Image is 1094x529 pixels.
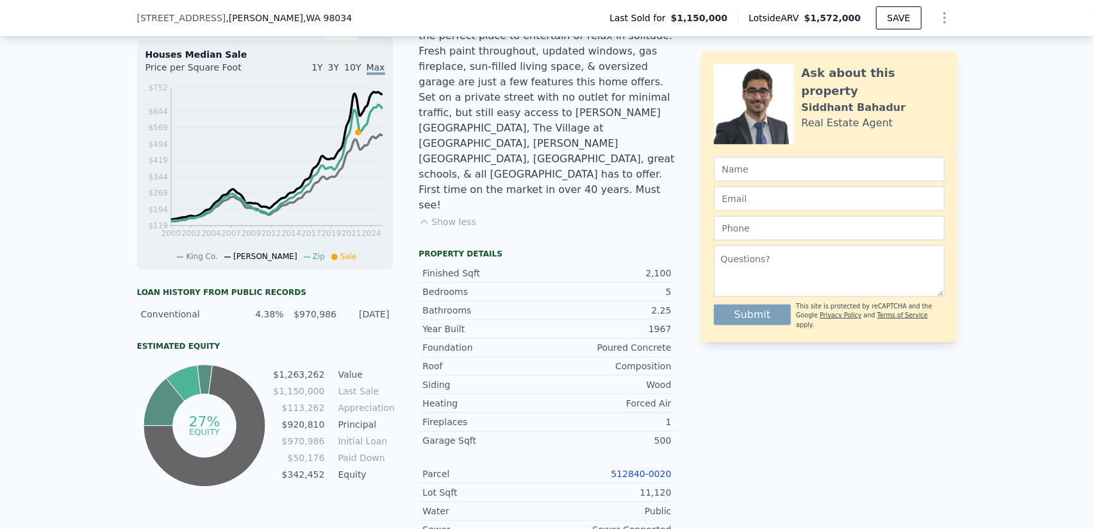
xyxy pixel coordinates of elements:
td: $920,810 [272,417,325,432]
div: Finished Sqft [423,267,547,280]
td: $113,262 [272,401,325,415]
div: Public [547,505,672,517]
span: [STREET_ADDRESS] [137,12,226,24]
span: King Co. [186,252,218,261]
div: Water [423,505,547,517]
div: Fireplaces [423,416,547,428]
div: Property details [419,249,675,259]
td: Last Sale [336,384,394,398]
div: Bathrooms [423,304,547,317]
td: $1,150,000 [272,384,325,398]
span: 1Y [311,62,322,72]
span: $1,150,000 [671,12,728,24]
div: Real Estate Agent [802,115,893,131]
td: Principal [336,417,394,432]
div: Forced Air [547,397,672,410]
div: Ask about this property [802,64,945,100]
div: Loan history from public records [137,287,394,298]
tspan: 2004 [201,230,221,239]
div: 2.25 [547,304,672,317]
div: 4.38% [238,308,283,321]
span: , [PERSON_NAME] [226,12,352,24]
div: 1 [547,416,672,428]
tspan: $752 [148,83,168,92]
div: This site is protected by reCAPTCHA and the Google and apply. [796,302,944,330]
span: $1,572,000 [804,13,861,23]
div: 2,100 [547,267,672,280]
div: Price per Square Foot [145,61,265,81]
span: Lotside ARV [749,12,804,24]
span: 3Y [328,62,339,72]
tspan: $269 [148,189,168,198]
a: Terms of Service [877,312,928,319]
div: 500 [547,434,672,447]
td: Appreciation [336,401,394,415]
tspan: 2021 [342,230,361,239]
div: 1967 [547,323,672,335]
span: Sale [340,252,357,261]
td: $970,986 [272,434,325,448]
tspan: 2014 [281,230,301,239]
td: Paid Down [336,451,394,465]
tspan: $344 [148,172,168,181]
div: Roof [423,360,547,373]
tspan: 2007 [221,230,241,239]
td: Value [336,367,394,382]
div: Parcel [423,467,547,480]
button: Submit [714,305,791,325]
tspan: $644 [148,107,168,116]
div: Year Built [423,323,547,335]
tspan: 2000 [161,230,181,239]
div: Siding [423,378,547,391]
a: Privacy Policy [820,312,861,319]
tspan: $194 [148,205,168,214]
span: Zip [313,252,325,261]
span: , WA 98034 [303,13,352,23]
button: Show less [419,215,476,228]
div: Houses Median Sale [145,48,385,61]
td: Initial Loan [336,434,394,448]
input: Phone [714,216,945,240]
tspan: equity [190,427,220,437]
div: $970,986 [292,308,336,321]
div: 11,120 [547,486,672,499]
tspan: 2017 [301,230,321,239]
div: Composition [547,360,672,373]
div: Poured Concrete [547,341,672,354]
div: Wood [547,378,672,391]
td: $342,452 [272,467,325,482]
tspan: $494 [148,140,168,149]
tspan: 2002 [181,230,201,239]
div: Garage Sqft [423,434,547,447]
div: Heating [423,397,547,410]
td: $1,263,262 [272,367,325,382]
div: Bedrooms [423,285,547,298]
tspan: 2024 [361,230,381,239]
tspan: $419 [148,156,168,165]
td: Equity [336,467,394,482]
tspan: $569 [148,123,168,132]
tspan: 2009 [241,230,261,239]
tspan: 2012 [261,230,281,239]
div: Conventional [141,308,231,321]
span: Max [367,62,385,75]
a: 512840-0020 [611,469,671,479]
span: [PERSON_NAME] [233,252,297,261]
div: [DATE] [344,308,389,321]
span: Last Sold for [609,12,671,24]
td: $50,176 [272,451,325,465]
input: Name [714,157,945,181]
span: 10Y [344,62,361,72]
div: Estimated Equity [137,341,394,351]
div: Foundation [423,341,547,354]
div: Lot Sqft [423,486,547,499]
tspan: $119 [148,222,168,231]
div: 5 [547,285,672,298]
input: Email [714,187,945,211]
tspan: 2019 [321,230,341,239]
tspan: 27% [189,414,220,430]
button: SAVE [876,6,921,29]
div: Siddhant Bahadur [802,100,906,115]
button: Show Options [932,5,957,31]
